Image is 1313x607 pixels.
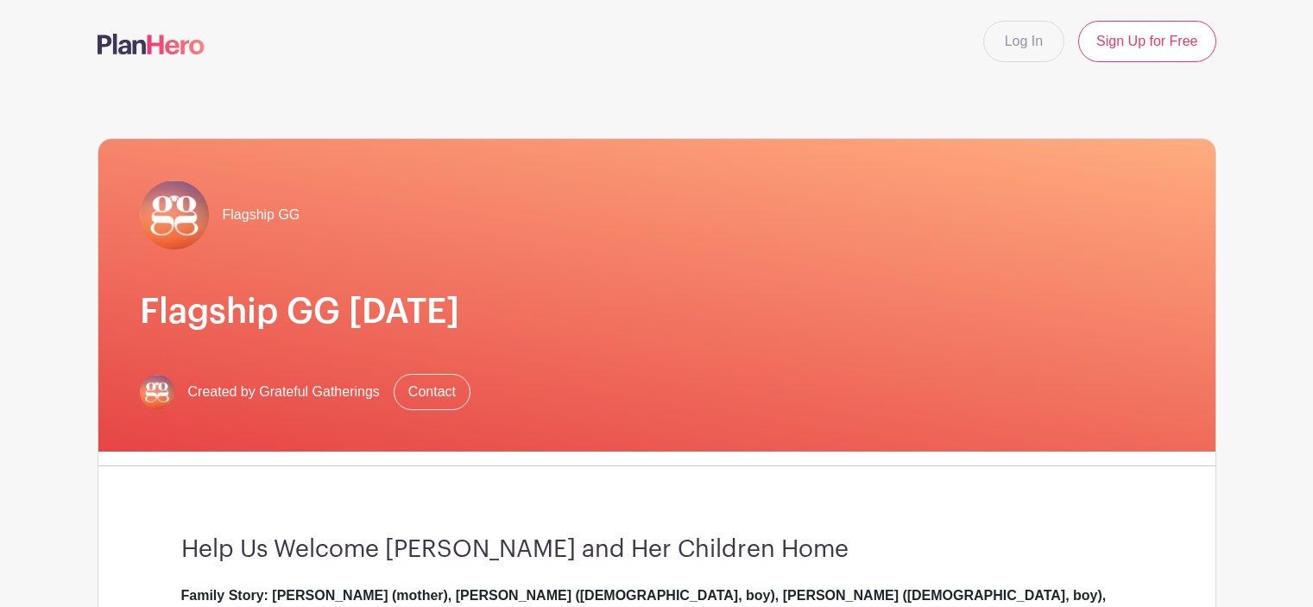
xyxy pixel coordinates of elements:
[188,382,380,402] span: Created by Grateful Gatherings
[181,535,1133,565] h3: Help Us Welcome [PERSON_NAME] and Her Children Home
[394,374,470,410] a: Contact
[140,291,1174,332] h1: Flagship GG [DATE]
[223,205,300,225] span: Flagship GG
[1078,21,1215,62] a: Sign Up for Free
[140,180,209,250] img: gg-logo-planhero-final.png
[140,375,174,409] img: gg-logo-planhero-final.png
[983,21,1064,62] a: Log In
[98,34,205,54] img: logo-507f7623f17ff9eddc593b1ce0a138ce2505c220e1c5a4e2b4648c50719b7d32.svg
